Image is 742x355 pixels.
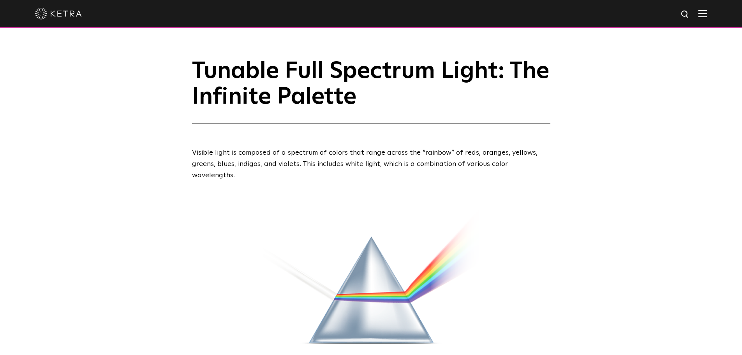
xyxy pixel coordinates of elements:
p: Visible light is composed of a spectrum of colors that range across the “rainbow” of reds, orange... [192,147,550,181]
img: Hamburger%20Nav.svg [698,10,707,17]
img: ketra-logo-2019-white [35,8,82,19]
img: search icon [680,10,690,19]
h1: Tunable Full Spectrum Light: The Infinite Palette [192,58,550,124]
